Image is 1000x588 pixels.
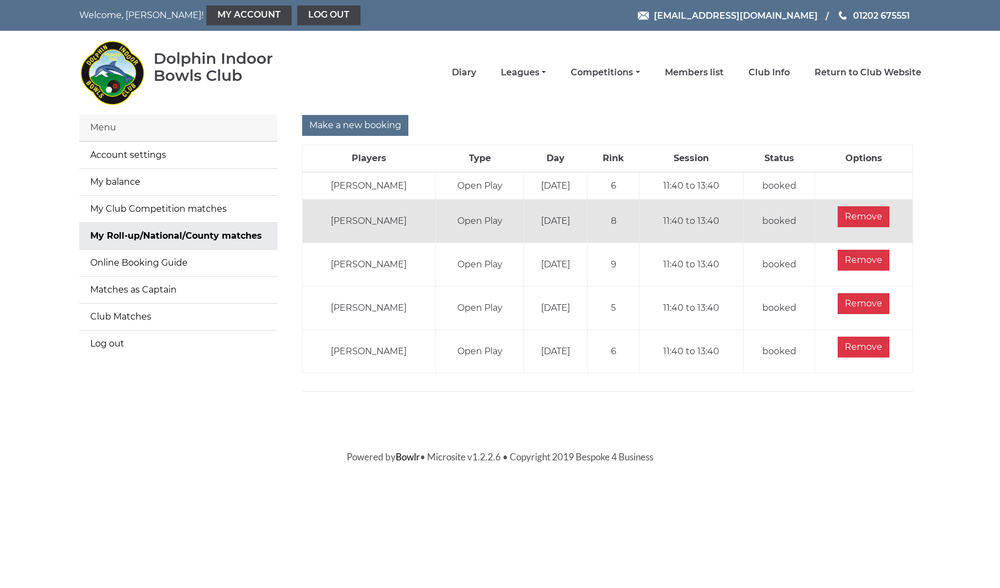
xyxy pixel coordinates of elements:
td: booked [744,172,815,200]
td: [PERSON_NAME] [302,200,436,243]
td: 9 [588,243,640,287]
th: Rink [588,145,640,173]
a: Competitions [571,67,640,79]
img: Phone us [839,11,846,20]
td: Open Play [436,287,523,330]
span: 01202 675551 [853,10,910,20]
img: Dolphin Indoor Bowls Club [79,34,145,111]
td: 11:40 to 13:40 [640,200,744,243]
td: [PERSON_NAME] [302,243,436,287]
td: [PERSON_NAME] [302,172,436,200]
a: Diary [452,67,476,79]
a: Return to Club Website [815,67,921,79]
a: My balance [79,169,277,195]
input: Make a new booking [302,115,408,136]
a: Club Info [748,67,790,79]
td: [DATE] [523,287,587,330]
div: Menu [79,114,277,141]
a: Phone us 01202 675551 [837,9,910,23]
a: My Account [206,6,292,25]
span: Powered by • Microsite v1.2.2.6 • Copyright 2019 Bespoke 4 Business [347,451,653,463]
td: Open Play [436,200,523,243]
td: [DATE] [523,172,587,200]
a: Matches as Captain [79,277,277,303]
td: [PERSON_NAME] [302,330,436,373]
td: 11:40 to 13:40 [640,243,744,287]
img: Email [638,12,649,20]
a: Bowlr [396,451,420,463]
input: Remove [838,206,889,227]
a: Club Matches [79,304,277,330]
th: Day [523,145,587,173]
td: booked [744,200,815,243]
td: 8 [588,200,640,243]
a: Members list [665,67,724,79]
td: 5 [588,287,640,330]
a: Account settings [79,142,277,168]
td: booked [744,287,815,330]
td: [PERSON_NAME] [302,287,436,330]
th: Players [302,145,436,173]
a: My Roll-up/National/County matches [79,223,277,249]
td: [DATE] [523,243,587,287]
td: booked [744,330,815,373]
nav: Welcome, [PERSON_NAME]! [79,6,420,25]
a: Online Booking Guide [79,250,277,276]
a: Email [EMAIL_ADDRESS][DOMAIN_NAME] [638,9,818,23]
td: [DATE] [523,200,587,243]
th: Status [744,145,815,173]
td: [DATE] [523,330,587,373]
td: 11:40 to 13:40 [640,330,744,373]
td: 11:40 to 13:40 [640,287,744,330]
a: Log out [79,331,277,357]
input: Remove [838,250,889,271]
span: [EMAIL_ADDRESS][DOMAIN_NAME] [654,10,818,20]
a: My Club Competition matches [79,196,277,222]
td: 6 [588,172,640,200]
td: booked [744,243,815,287]
th: Session [640,145,744,173]
th: Type [436,145,523,173]
td: 6 [588,330,640,373]
a: Leagues [501,67,546,79]
td: Open Play [436,330,523,373]
input: Remove [838,293,889,314]
td: Open Play [436,243,523,287]
td: 11:40 to 13:40 [640,172,744,200]
div: Dolphin Indoor Bowls Club [154,50,308,84]
a: Log out [297,6,360,25]
th: Options [815,145,912,173]
input: Remove [838,337,889,358]
td: Open Play [436,172,523,200]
